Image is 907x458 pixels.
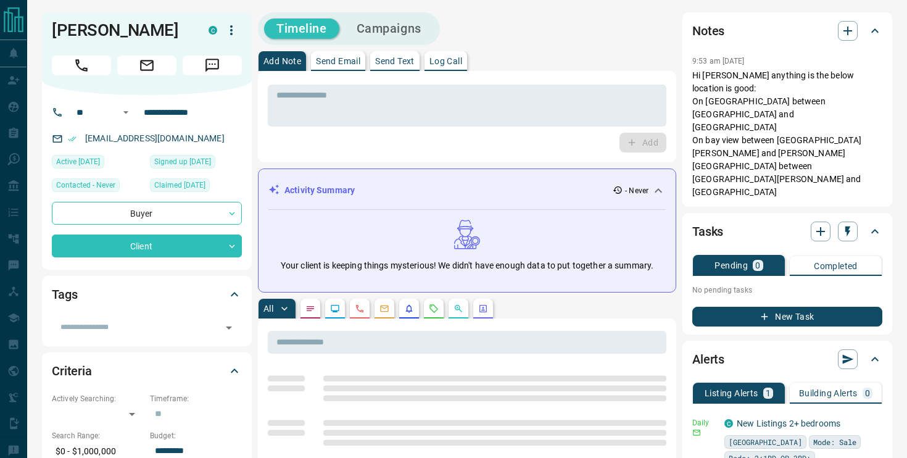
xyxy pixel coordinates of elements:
span: Signed up [DATE] [154,156,211,168]
h2: Tasks [692,222,723,241]
span: Call [52,56,111,75]
p: - Never [625,185,648,196]
div: Tue Aug 12 2025 [150,178,242,196]
p: Activity Summary [284,184,355,197]
div: Activity Summary- Never [268,179,666,202]
button: New Task [692,307,882,327]
span: Mode: Sale [813,436,856,448]
span: Active [DATE] [56,156,100,168]
p: Search Range: [52,430,144,441]
button: Open [118,105,133,120]
svg: Emails [379,304,389,314]
svg: Email Verified [68,135,77,143]
p: 1 [766,389,771,398]
span: Contacted - Never [56,179,115,191]
p: 0 [865,389,870,398]
h2: Notes [692,21,724,41]
p: Pending [714,261,748,270]
p: Building Alerts [799,389,858,398]
p: Daily [692,417,717,428]
span: Email [117,56,176,75]
a: New Listings 2+ bedrooms [737,418,840,428]
p: Budget: [150,430,242,441]
svg: Agent Actions [478,304,488,314]
h2: Criteria [52,361,92,381]
div: Fri Apr 15 2016 [150,155,242,172]
p: 0 [755,261,760,270]
svg: Notes [305,304,315,314]
span: Claimed [DATE] [154,179,205,191]
div: Alerts [692,344,882,374]
p: Add Note [263,57,301,65]
svg: Listing Alerts [404,304,414,314]
div: Tasks [692,217,882,246]
p: All [263,304,273,313]
div: Criteria [52,356,242,386]
p: 9:53 am [DATE] [692,57,745,65]
p: Hi [PERSON_NAME] anything is the below location is good: On [GEOGRAPHIC_DATA] between [GEOGRAPHIC... [692,69,882,199]
button: Open [220,319,238,336]
p: Listing Alerts [705,389,758,398]
p: Timeframe: [150,393,242,404]
p: No pending tasks [692,281,882,299]
div: Thu Sep 11 2025 [52,155,144,172]
a: [EMAIL_ADDRESS][DOMAIN_NAME] [85,133,225,143]
div: Tags [52,280,242,309]
div: Client [52,235,242,257]
h1: [PERSON_NAME] [52,20,190,40]
div: condos.ca [209,26,217,35]
p: Actively Searching: [52,393,144,404]
p: Completed [814,262,858,270]
button: Campaigns [344,19,434,39]
svg: Requests [429,304,439,314]
div: condos.ca [724,419,733,428]
svg: Email [692,428,701,437]
p: Your client is keeping things mysterious! We didn't have enough data to put together a summary. [281,259,653,272]
div: Notes [692,16,882,46]
h2: Alerts [692,349,724,369]
button: Timeline [264,19,339,39]
svg: Calls [355,304,365,314]
span: [GEOGRAPHIC_DATA] [729,436,802,448]
h2: Tags [52,285,77,304]
p: Log Call [429,57,462,65]
p: Send Email [316,57,360,65]
span: Message [183,56,242,75]
svg: Opportunities [453,304,463,314]
p: Send Text [375,57,415,65]
div: Buyer [52,202,242,225]
svg: Lead Browsing Activity [330,304,340,314]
